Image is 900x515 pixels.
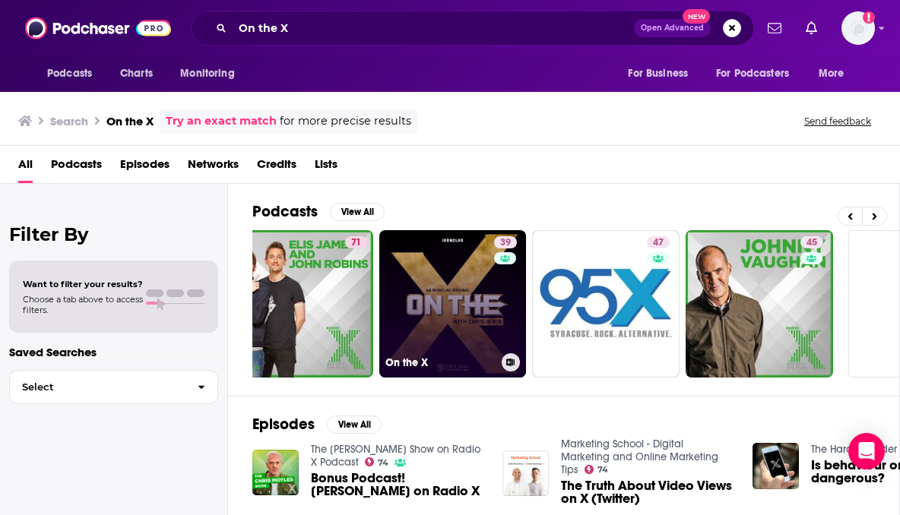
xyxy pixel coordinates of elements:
button: open menu [170,59,254,88]
a: Marketing School - Digital Marketing and Online Marketing Tips [561,438,718,476]
a: 71 [226,230,373,378]
span: More [819,63,845,84]
span: Select [10,382,185,392]
a: Try an exact match [166,112,277,130]
span: Bonus Podcast! [PERSON_NAME] on Radio X [311,472,484,498]
span: Monitoring [180,63,234,84]
a: The Chris Moyles Show on Radio X Podcast [311,443,480,469]
button: View All [327,415,382,434]
h2: Filter By [9,223,218,245]
img: The Truth About Video Views on X (Twitter) [502,450,549,497]
h3: Search [50,114,88,128]
a: Show notifications dropdown [762,15,787,41]
a: Networks [188,152,239,183]
button: Open AdvancedNew [634,19,711,37]
h3: On the X [385,356,496,369]
h2: Podcasts [252,202,318,221]
a: Podcasts [51,152,102,183]
p: Saved Searches [9,345,218,359]
img: User Profile [841,11,875,45]
span: Open Advanced [641,24,704,32]
a: 39On the X [379,230,527,378]
a: 47 [532,230,680,378]
a: 45 [686,230,833,378]
span: Want to filter your results? [23,279,143,289]
a: 39 [494,236,517,248]
div: Open Intercom Messenger [848,433,885,469]
button: Show profile menu [841,11,875,45]
span: Logged in as kkneafsey [841,11,875,45]
button: Select [9,370,218,404]
a: 45 [800,236,823,248]
a: 74 [585,465,609,474]
button: View All [330,203,385,221]
span: Charts [120,63,153,84]
a: 74 [365,457,389,466]
button: open menu [617,59,707,88]
button: open menu [808,59,864,88]
a: The Hard Shoulder [811,443,897,456]
span: For Podcasters [716,63,789,84]
span: 74 [378,460,388,466]
a: The Truth About Video Views on X (Twitter) [561,479,734,505]
span: 74 [597,466,608,473]
svg: Add a profile image [863,11,875,24]
h3: On the X [106,114,154,128]
span: 47 [653,235,664,251]
a: PodcastsView All [252,202,385,221]
a: Episodes [120,152,170,183]
span: for more precise results [280,112,411,130]
a: Show notifications dropdown [800,15,823,41]
span: 39 [500,235,511,251]
button: Send feedback [800,115,876,128]
a: Bonus Podcast! Ed Sheeran on Radio X [311,472,484,498]
a: Lists [315,152,337,183]
img: Is behaviour on X / Twitter dangerous? [753,443,799,489]
span: 45 [807,235,817,251]
img: Bonus Podcast! Ed Sheeran on Radio X [252,450,299,496]
span: 71 [351,235,361,251]
span: New [683,9,710,24]
a: Charts [110,59,162,88]
input: Search podcasts, credits, & more... [233,16,634,40]
span: For Business [628,63,688,84]
a: EpisodesView All [252,415,382,434]
button: open menu [706,59,811,88]
img: Podchaser - Follow, Share and Rate Podcasts [25,14,171,43]
button: open menu [36,59,112,88]
a: 71 [345,236,367,248]
h2: Episodes [252,415,315,434]
a: Credits [257,152,296,183]
div: Search podcasts, credits, & more... [191,11,754,46]
a: All [18,152,33,183]
a: 47 [647,236,670,248]
span: Podcasts [47,63,92,84]
span: Choose a tab above to access filters. [23,294,143,315]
